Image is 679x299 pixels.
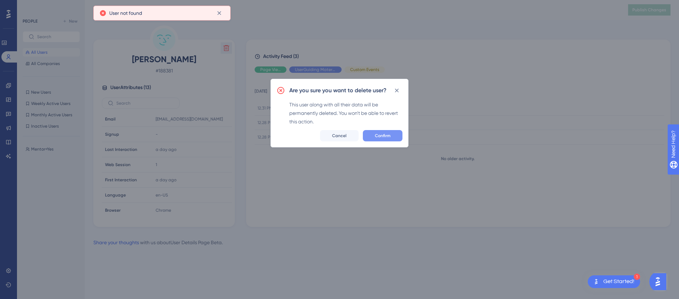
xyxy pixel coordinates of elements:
span: Need Help? [17,2,44,10]
div: This user along with all their data will be permanently deleted. You won’t be able to revert this... [289,100,402,126]
div: Get Started! [603,278,634,286]
span: Confirm [375,133,390,139]
img: launcher-image-alternative-text [592,277,600,286]
iframe: UserGuiding AI Assistant Launcher [649,271,671,292]
div: Open Get Started! checklist, remaining modules: 1 [588,275,640,288]
div: 1 [634,274,640,280]
span: User not found [109,9,142,17]
span: Cancel [332,133,347,139]
h2: Are you sure you want to delete user? [289,86,387,95]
